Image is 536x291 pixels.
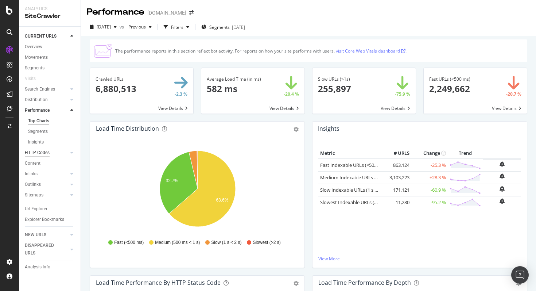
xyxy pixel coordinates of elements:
div: Segments [28,128,48,135]
a: Performance [25,107,68,114]
div: Filters [171,24,183,30]
span: Segments [209,24,230,30]
td: -95.2 % [411,196,448,208]
img: CjTTJyXI.png [94,44,112,58]
a: HTTP Codes [25,149,68,157]
span: vs [120,24,125,30]
text: 63.6% [216,198,228,203]
a: Slow Indexable URLs (1 s < 2 s) [320,187,385,193]
span: Slowest (>2 s) [253,240,280,246]
a: Analysis Info [25,263,75,271]
div: Performance [87,6,144,18]
span: Previous [125,24,146,30]
a: NEW URLS [25,231,68,239]
a: Segments [28,128,75,135]
a: Top Charts [28,117,75,125]
a: Explorer Bookmarks [25,216,75,223]
div: bell-plus [500,161,505,167]
div: Performance [25,107,50,114]
div: gear [294,127,299,132]
div: HTTP Codes [25,149,50,157]
a: DISAPPEARED URLS [25,242,68,257]
div: Visits [25,75,36,83]
a: Insights [28,138,75,146]
div: Url Explorer [25,205,47,213]
div: CURRENT URLS [25,32,57,40]
a: Medium Indexable URLs (500 ms < 1 s) [320,174,403,181]
div: The performance reports in this section reflect bot activity. For reports on how your site perfor... [115,48,407,54]
td: +28.3 % [411,171,448,184]
div: bell-plus [500,186,505,192]
button: Filters [161,21,192,33]
span: Fast (<500 ms) [114,240,144,246]
div: gear [294,281,299,286]
td: 3,103,223 [382,171,411,184]
div: NEW URLS [25,231,46,239]
div: Explorer Bookmarks [25,216,64,223]
th: # URLS [382,148,411,159]
th: Trend [448,148,483,159]
div: Inlinks [25,170,38,178]
td: -25.3 % [411,159,448,172]
span: Medium (500 ms < 1 s) [155,240,200,246]
th: Metric [318,148,382,159]
a: Overview [25,43,75,51]
div: Analysis Info [25,263,50,271]
td: 11,280 [382,196,411,208]
div: Sitemaps [25,191,43,199]
div: bell-plus [500,198,505,204]
a: Content [25,160,75,167]
div: bell-plus [500,173,505,179]
div: Movements [25,54,48,61]
span: Slow (1 s < 2 s) [211,240,241,246]
a: Outlinks [25,181,68,188]
div: Distribution [25,96,48,104]
span: 2025 Sep. 1st [97,24,111,30]
button: Segments[DATE] [198,21,248,33]
svg: A chart. [96,148,299,233]
a: Movements [25,54,75,61]
div: Analytics [25,6,75,12]
div: Top Charts [28,117,49,125]
td: -60.9 % [411,184,448,196]
a: Distribution [25,96,68,104]
div: Search Engines [25,85,55,93]
div: arrow-right-arrow-left [189,10,194,15]
a: Fast Indexable URLs (<500 ms) [320,162,386,168]
div: Insights [28,138,44,146]
div: Load Time Performance by HTTP Status Code [96,279,221,286]
div: Segments [25,64,44,72]
a: Visits [25,75,43,83]
a: View More [318,256,521,262]
h4: Insights [318,124,339,134]
a: Slowest Indexable URLs (>2 s) [320,199,384,206]
a: Url Explorer [25,205,75,213]
a: Search Engines [25,85,68,93]
div: Content [25,160,40,167]
div: [DATE] [232,24,245,30]
a: Segments [25,64,75,72]
th: Change [411,148,448,159]
div: SiteCrawler [25,12,75,20]
a: Sitemaps [25,191,68,199]
td: 863,124 [382,159,411,172]
div: Overview [25,43,42,51]
div: DISAPPEARED URLS [25,242,62,257]
a: Inlinks [25,170,68,178]
a: visit Core Web Vitals dashboard . [336,48,407,54]
div: Load Time Performance by Depth [318,279,411,286]
div: Outlinks [25,181,41,188]
div: [DOMAIN_NAME] [147,9,186,16]
a: CURRENT URLS [25,32,68,40]
div: Load Time Distribution [96,125,159,132]
text: 32.7% [166,178,178,183]
button: Previous [125,21,155,33]
div: Open Intercom Messenger [511,266,529,284]
button: [DATE] [87,21,120,33]
td: 171,121 [382,184,411,196]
